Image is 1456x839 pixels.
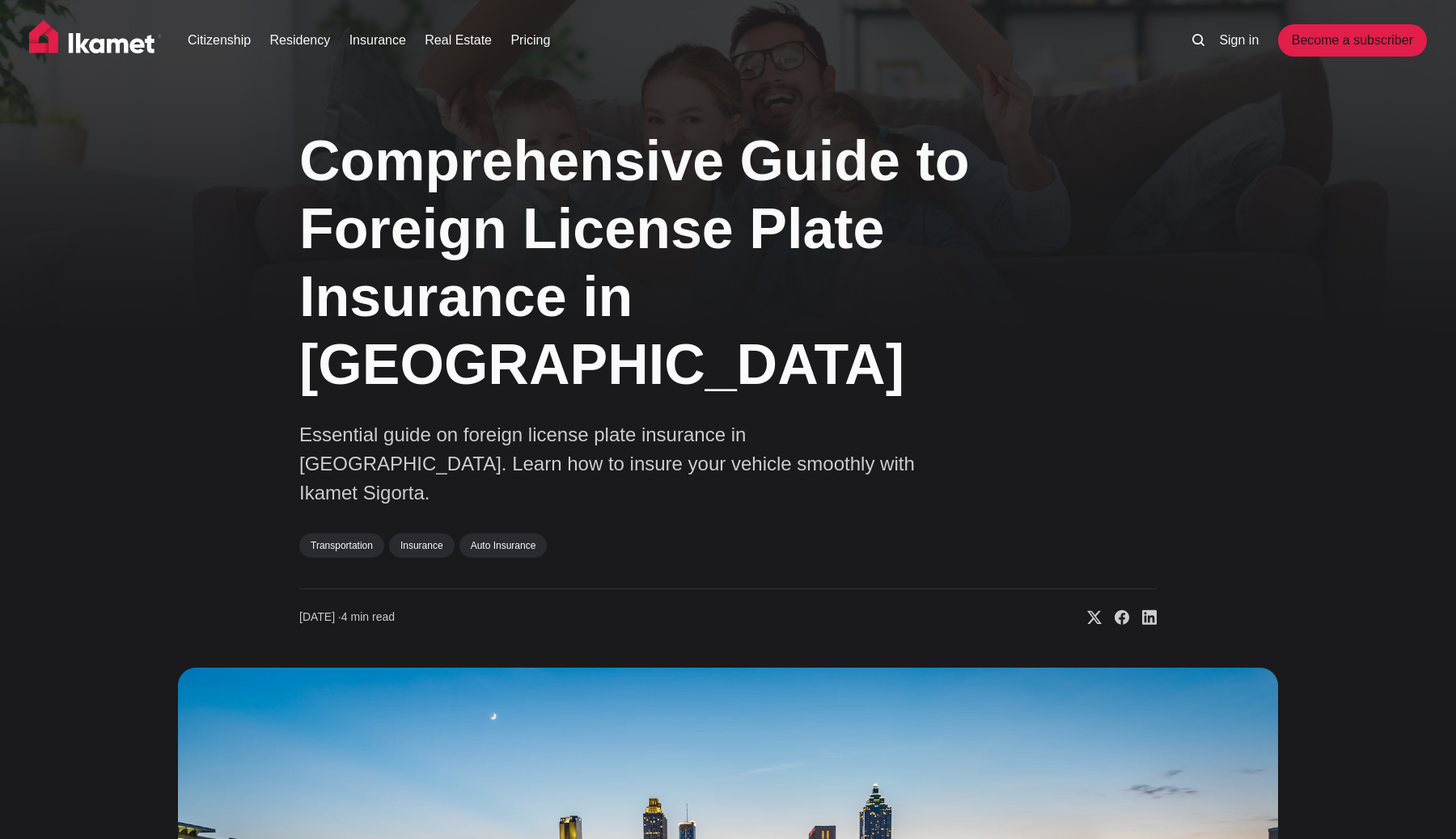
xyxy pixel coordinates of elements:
[270,31,331,50] a: Residency
[1219,31,1259,50] a: Sign in
[349,31,406,50] a: Insurance
[1102,609,1129,626] a: Share on Facebook
[299,609,395,626] time: 4 min read
[299,533,384,558] a: Transportation
[1278,24,1427,57] a: Become a subscriber
[188,31,251,50] a: Citizenship
[459,533,548,558] a: Auto Insurance
[299,420,946,508] p: Essential guide on foreign license plate insurance in [GEOGRAPHIC_DATA]. Learn how to insure your...
[299,610,341,623] span: [DATE] ∙
[510,31,550,50] a: Pricing
[425,31,492,50] a: Real Estate
[299,127,995,398] h1: Comprehensive Guide to Foreign License Plate Insurance in [GEOGRAPHIC_DATA]
[389,533,455,558] a: Insurance
[1129,609,1157,626] a: Share on Linkedin
[29,20,162,61] img: Ikamet home
[1074,609,1102,626] a: Share on X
